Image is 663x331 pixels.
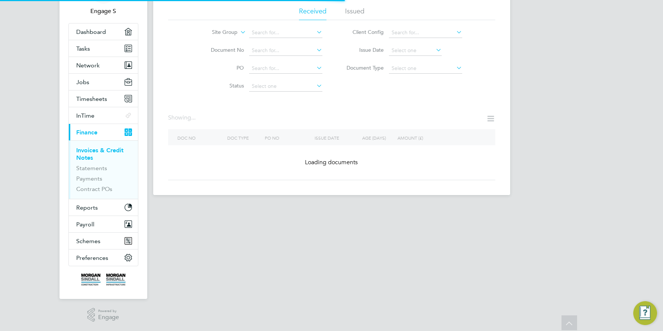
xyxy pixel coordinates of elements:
[341,47,384,53] label: Issue Date
[201,64,244,71] label: PO
[76,45,90,52] span: Tasks
[191,114,196,121] span: ...
[201,82,244,89] label: Status
[389,63,462,74] input: Select one
[68,7,138,16] span: Engage S
[69,23,138,40] a: Dashboard
[76,204,98,211] span: Reports
[249,28,322,38] input: Search for...
[76,62,100,69] span: Network
[76,95,107,102] span: Timesheets
[98,308,119,314] span: Powered by
[633,301,657,325] button: Engage Resource Center
[76,185,112,192] a: Contract POs
[201,47,244,53] label: Document No
[69,107,138,124] button: InTime
[345,7,364,20] li: Issued
[76,129,97,136] span: Finance
[76,254,108,261] span: Preferences
[76,147,123,161] a: Invoices & Credit Notes
[76,238,100,245] span: Schemes
[168,114,197,122] div: Showing
[69,74,138,90] button: Jobs
[76,175,102,182] a: Payments
[76,79,89,86] span: Jobs
[81,274,126,286] img: morgansindall-logo-retina.png
[69,40,138,57] a: Tasks
[341,29,384,35] label: Client Config
[389,45,442,56] input: Select one
[69,124,138,140] button: Finance
[299,7,326,20] li: Received
[195,29,238,36] label: Site Group
[69,90,138,107] button: Timesheets
[69,233,138,249] button: Schemes
[76,221,94,228] span: Payroll
[87,308,119,322] a: Powered byEngage
[76,165,107,172] a: Statements
[341,64,384,71] label: Document Type
[69,199,138,216] button: Reports
[389,28,462,38] input: Search for...
[68,274,138,286] a: Go to home page
[69,249,138,266] button: Preferences
[69,216,138,232] button: Payroll
[98,314,119,321] span: Engage
[76,28,106,35] span: Dashboard
[76,112,94,119] span: InTime
[69,57,138,73] button: Network
[69,140,138,199] div: Finance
